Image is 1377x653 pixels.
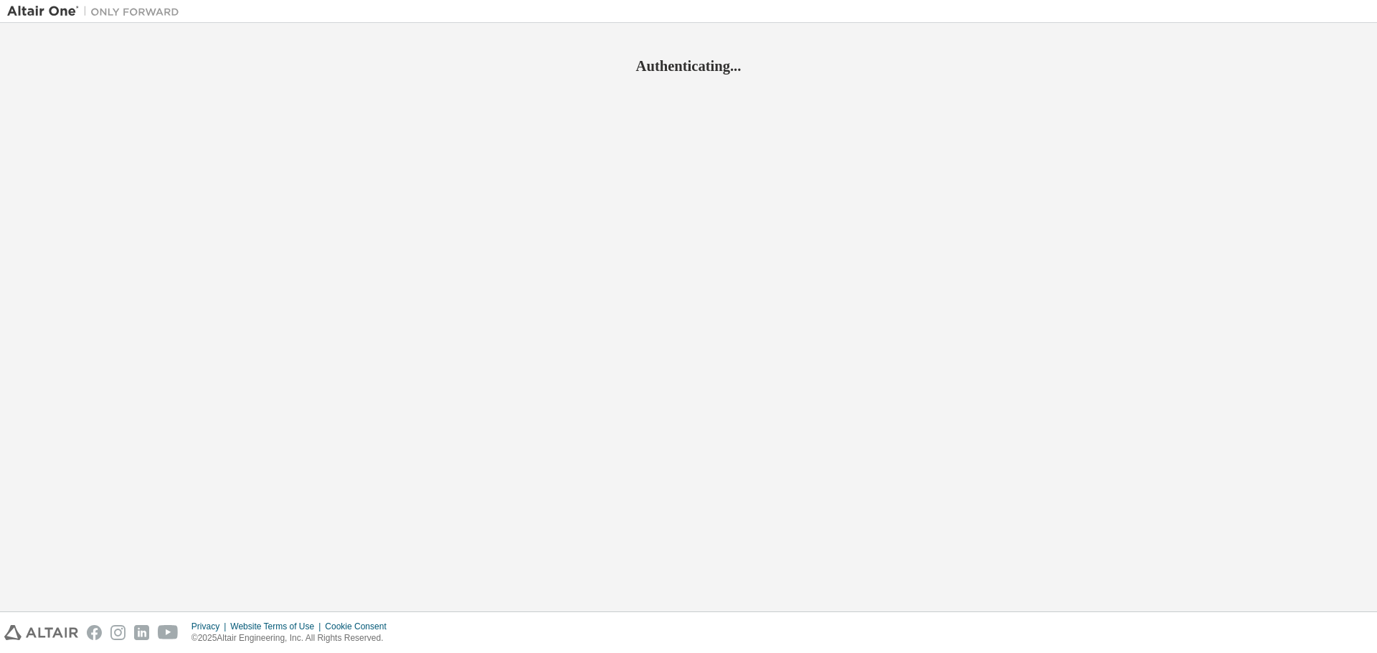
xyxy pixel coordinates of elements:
img: instagram.svg [110,625,126,640]
h2: Authenticating... [7,57,1370,75]
div: Cookie Consent [325,621,394,632]
p: © 2025 Altair Engineering, Inc. All Rights Reserved. [191,632,395,644]
div: Privacy [191,621,230,632]
img: facebook.svg [87,625,102,640]
img: youtube.svg [158,625,179,640]
div: Website Terms of Use [230,621,325,632]
img: Altair One [7,4,186,19]
img: linkedin.svg [134,625,149,640]
img: altair_logo.svg [4,625,78,640]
